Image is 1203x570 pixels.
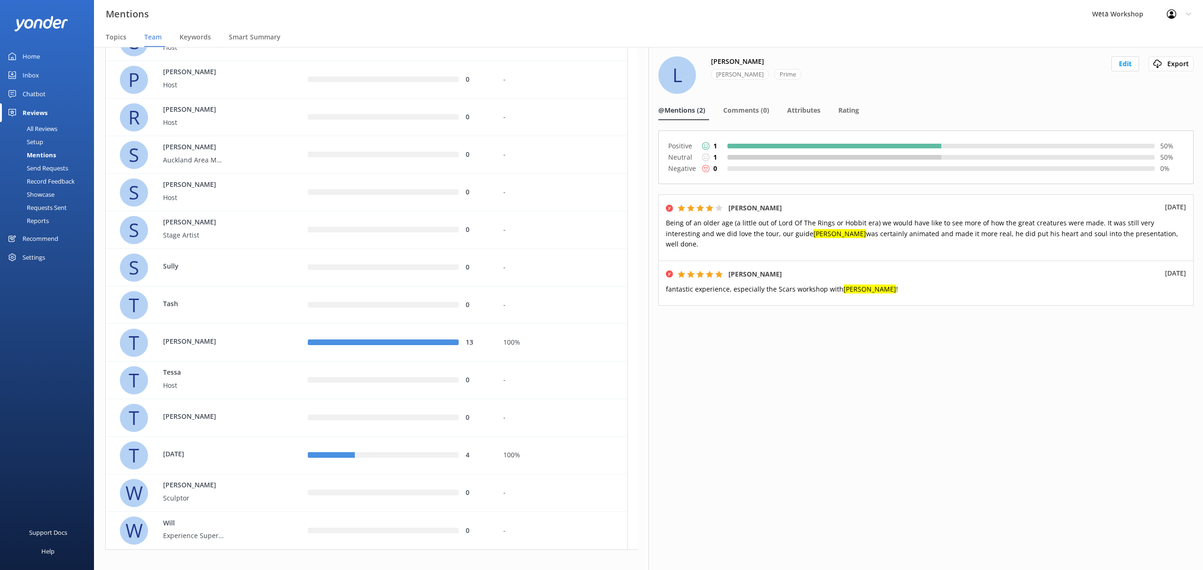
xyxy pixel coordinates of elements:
p: [PERSON_NAME] [163,67,224,77]
div: row [105,437,628,474]
div: 0 [466,375,489,385]
h4: [PERSON_NAME] [711,56,764,67]
p: Host [163,380,224,391]
p: [PERSON_NAME] [163,105,224,115]
span: Being of an older age (a little out of Lord Of The Rings or Hobbit era) we would have like to see... [666,218,1178,248]
div: Setup [6,135,43,148]
div: T [120,291,148,319]
h5: [PERSON_NAME] [728,203,782,213]
div: row [105,136,628,174]
div: - [503,525,621,536]
p: Neutral [668,152,696,163]
div: 4 [466,450,489,461]
div: row [105,249,628,286]
div: S [120,141,148,169]
span: Team [144,32,162,42]
span: Comments (0) [723,106,769,115]
span: Rating [838,106,859,115]
p: 1 [713,141,717,151]
p: 0 [713,163,717,174]
p: [DATE] [1165,268,1186,278]
p: Tash [163,299,224,309]
span: fantastic experience, especially the Scars workshop with ! [666,285,898,293]
p: [PERSON_NAME] [163,217,224,228]
div: Help [41,542,55,561]
p: Stage Artist [163,230,224,240]
div: 0 [466,112,489,123]
div: row [105,362,628,399]
p: 0 % [1160,163,1184,174]
div: 0 [466,187,489,198]
div: - [503,150,621,160]
div: W [120,479,148,507]
p: Sully [163,261,224,271]
p: [PERSON_NAME] [163,180,224,190]
p: Positive [668,140,696,152]
div: Inbox [23,66,39,85]
a: Mentions [6,148,94,162]
div: Prime [774,69,801,80]
div: S [120,178,148,207]
div: row [105,61,628,99]
div: row [105,211,628,249]
div: Home [23,47,40,66]
div: - [503,225,621,235]
p: 1 [713,152,717,162]
p: Sculptor [163,493,224,503]
div: T [120,329,148,357]
img: yonder-white-logo.png [14,16,68,31]
div: [PERSON_NAME] [711,69,769,80]
a: Setup [6,135,94,148]
p: Host [163,193,224,203]
p: Host [163,42,224,53]
p: 50 % [1160,152,1184,162]
span: @Mentions (2) [658,106,705,115]
div: T [120,441,148,470]
div: row [105,399,628,437]
div: P [120,66,148,94]
div: S [120,254,148,282]
p: [DATE] [1165,202,1186,212]
div: 100% [503,338,621,348]
div: row [105,99,628,136]
div: Showcase [6,188,55,201]
div: 0 [466,413,489,423]
a: Record Feedback [6,175,94,188]
a: Showcase [6,188,94,201]
button: Edit [1111,56,1139,71]
h3: Mentions [106,7,149,22]
div: O [120,28,148,56]
p: [PERSON_NAME] [163,411,224,422]
a: Send Requests [6,162,94,175]
div: row [105,512,628,549]
div: - [503,300,621,310]
div: 0 [466,75,489,85]
p: Will [163,518,224,528]
div: Send Requests [6,162,68,175]
div: Export [1151,59,1191,69]
p: [DATE] [163,449,224,459]
h5: [PERSON_NAME] [728,269,782,279]
div: Recommend [23,229,58,248]
p: 50 % [1160,141,1184,151]
span: Attributes [787,106,820,115]
div: T [120,404,148,432]
div: R [120,103,148,131]
div: T [120,366,148,394]
div: 0 [466,300,489,310]
div: 0 [466,262,489,273]
span: Smart Summary [229,32,281,42]
div: - [503,488,621,498]
div: Record Feedback [6,175,75,188]
div: S [120,216,148,244]
div: row [105,324,628,362]
a: All Reviews [6,122,94,135]
div: 13 [466,338,489,348]
div: Reports [6,214,49,227]
span: Topics [106,32,126,42]
div: - [503,375,621,385]
div: - [503,112,621,123]
p: [PERSON_NAME] [163,480,224,491]
div: row [105,174,628,211]
div: W [120,516,148,545]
